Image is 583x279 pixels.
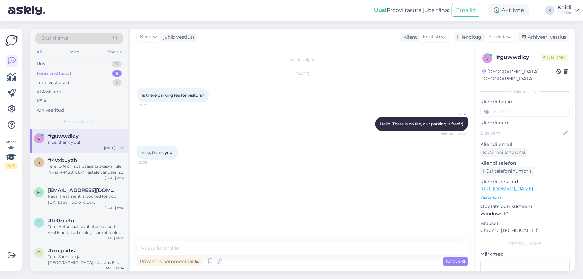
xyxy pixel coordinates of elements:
[37,79,69,86] div: Tiimi vestlused
[423,33,440,41] span: English
[480,119,570,126] p: Kliendi nimi
[380,121,463,126] span: Hello! There is no fee, our parking is free! :)
[374,7,387,13] b: Uus!
[480,203,570,210] p: Operatsioonisüsteem
[48,157,77,163] span: #4vxbuyzh
[446,258,465,264] span: Saada
[137,57,468,63] div: Vestlus algas
[112,70,122,77] div: 5
[480,148,528,157] div: Küsi meiliaadressi
[480,194,570,200] p: Vaata edasi ...
[496,53,541,61] div: # guwwdicy
[480,241,570,247] div: [PERSON_NAME]
[107,48,123,56] div: Socials
[486,56,489,61] span: g
[48,187,118,193] span: mark.msg1@gmail.com
[545,6,555,15] div: K
[104,145,124,150] div: [DATE] 21:36
[37,70,71,77] div: Minu vestlused
[48,133,79,139] span: #guwwdicy
[37,250,41,255] span: o
[139,160,164,165] span: 21:36
[488,4,529,16] div: Aktiivne
[480,160,570,167] p: Kliendi telefon
[48,193,124,205] div: Facal treatment is booked for you [DATE] at 11:00 o´clock.
[105,175,124,180] div: [DATE] 21:31
[480,227,570,234] p: Chrome [TECHNICAL_ID]
[140,33,152,41] span: Keidi
[481,129,562,137] input: Lisa nimi
[488,33,506,41] span: English
[480,167,534,176] div: Küsi telefoninumbrit
[35,48,43,56] div: All
[48,248,75,254] span: #oxcplxbs
[480,98,570,105] p: Kliendi tag'id
[454,34,483,41] div: Klienditugi
[5,139,17,169] div: Vaata siia
[142,150,173,155] span: nice, thank you!
[557,10,572,16] div: GOSPA
[105,205,124,211] div: [DATE] 8:40
[139,103,164,108] span: 21:22
[480,220,570,227] p: Brauser
[518,33,569,42] div: Arhiveeri vestlus
[112,61,122,67] div: 0
[480,141,570,148] p: Kliendi email
[480,88,570,94] div: Kliendi info
[541,54,568,61] span: Online
[480,178,570,185] p: Klienditeekond
[480,251,570,258] p: Märkmed
[374,6,449,14] div: Proovi tasuta juba täna:
[557,5,579,16] a: KeidiGOSPA
[103,266,124,271] div: [DATE] 19:04
[41,35,68,42] span: Otsi kliente
[440,131,466,136] span: Nähtud ✓ 21:32
[64,119,94,125] span: Minu vestlused
[137,257,202,266] div: Privaatne kommentaar
[5,163,17,169] div: 2 / 3
[48,163,124,175] div: Tere! E-N on spa pääse täiskasvanule 17.- ja R-P 28.-. E-N lastele vanuses 4-7k.a([PERSON_NAME]) ...
[48,139,124,145] div: nice, thank you!
[37,98,46,104] div: Kõik
[38,136,41,141] span: g
[37,89,61,95] div: AI Assistent
[37,190,41,195] span: m
[441,112,466,117] span: Keidi
[401,34,417,41] div: Klient
[480,107,570,117] input: Lisa tag
[37,61,45,67] div: Uus
[452,4,480,17] button: Emailid
[48,218,74,224] span: #1e0zce1o
[137,71,468,77] div: [DATE]
[480,210,570,217] p: Windows 10
[48,224,124,236] div: Tere! Hetkel aastavahetuse paketti veel kinnitatud ei ole ja samuti pole veel kinnitatud ka esine...
[161,34,195,41] div: juhib vestlust
[38,220,40,225] span: 1
[480,186,533,192] a: [URL][DOMAIN_NAME]
[5,34,18,47] img: Askly Logo
[557,5,572,10] div: Keidi
[48,254,124,266] div: Tere! Saunade ja [GEOGRAPHIC_DATA] külastus E-N - päevapilet täiskasvanule 17 € - lapsele vanuses...
[37,107,64,114] div: Arhiveeritud
[38,160,40,165] span: 4
[482,68,556,82] div: [GEOGRAPHIC_DATA], [GEOGRAPHIC_DATA]
[142,93,204,98] span: Is there parking fee for visitors?
[69,48,81,56] div: Web
[104,236,124,241] div: [DATE] 14:29
[113,79,122,86] div: 2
